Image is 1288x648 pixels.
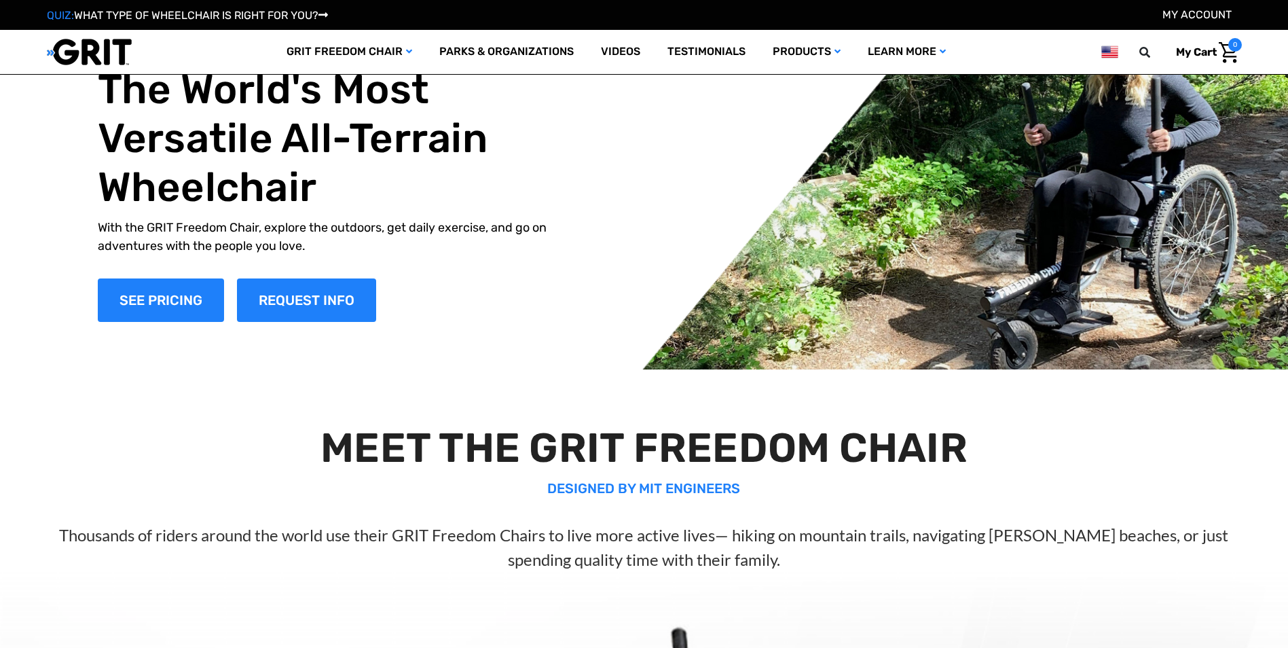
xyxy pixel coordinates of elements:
img: us.png [1101,43,1118,60]
a: Parks & Organizations [426,30,587,74]
a: Cart with 0 items [1166,38,1242,67]
span: My Cart [1176,46,1217,58]
img: Cart [1219,42,1238,63]
p: Thousands of riders around the world use their GRIT Freedom Chairs to live more active lives— hik... [32,523,1255,572]
a: Learn More [854,30,959,74]
a: GRIT Freedom Chair [273,30,426,74]
a: Account [1162,8,1232,21]
span: QUIZ: [47,9,74,22]
a: QUIZ:WHAT TYPE OF WHEELCHAIR IS RIGHT FOR YOU? [47,9,328,22]
a: Shop Now [98,278,224,322]
a: Testimonials [654,30,759,74]
a: Products [759,30,854,74]
a: Slide number 1, Request Information [237,278,376,322]
p: DESIGNED BY MIT ENGINEERS [32,478,1255,499]
input: Search [1145,38,1166,67]
span: 0 [1228,38,1242,52]
h1: The World's Most Versatile All-Terrain Wheelchair [98,65,577,212]
a: Videos [587,30,654,74]
img: GRIT All-Terrain Wheelchair and Mobility Equipment [47,38,132,66]
h2: MEET THE GRIT FREEDOM CHAIR [32,424,1255,473]
p: With the GRIT Freedom Chair, explore the outdoors, get daily exercise, and go on adventures with ... [98,219,577,255]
